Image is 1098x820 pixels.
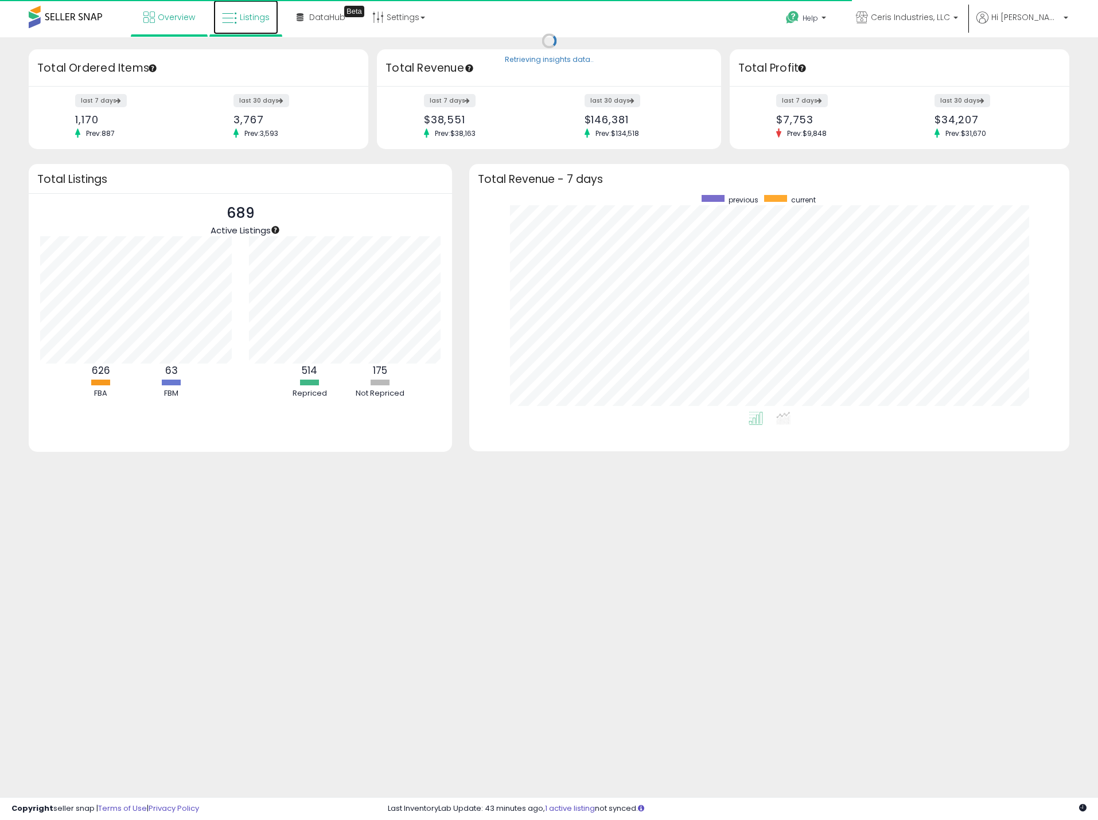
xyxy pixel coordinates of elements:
div: Not Repriced [346,388,415,399]
span: Listings [240,11,270,23]
h3: Total Profit [738,60,1061,76]
div: $7,753 [776,114,891,126]
div: 1,170 [75,114,190,126]
b: 63 [165,364,178,377]
div: Retrieving insights data.. [505,55,594,65]
span: Prev: 3,593 [239,128,284,138]
div: Tooltip anchor [344,6,364,17]
h3: Total Listings [37,175,443,183]
div: FBM [137,388,206,399]
h3: Total Ordered Items [37,60,360,76]
span: Overview [158,11,195,23]
span: Prev: $134,518 [590,128,645,138]
div: 3,767 [233,114,348,126]
label: last 7 days [424,94,476,107]
b: 175 [373,364,387,377]
i: Get Help [785,10,800,25]
label: last 30 days [585,94,640,107]
div: Tooltip anchor [147,63,158,73]
span: Help [803,13,818,23]
label: last 7 days [776,94,828,107]
span: Prev: $31,670 [940,128,992,138]
h3: Total Revenue [386,60,712,76]
span: previous [729,195,758,205]
span: Ceris Industries, LLC [871,11,950,23]
div: $34,207 [935,114,1049,126]
h3: Total Revenue - 7 days [478,175,1061,183]
div: FBA [67,388,135,399]
div: Tooltip anchor [270,225,281,235]
label: last 30 days [935,94,990,107]
b: 514 [302,364,317,377]
a: Hi [PERSON_NAME] [976,11,1068,37]
span: Prev: $9,848 [781,128,832,138]
div: Tooltip anchor [797,63,807,73]
label: last 30 days [233,94,289,107]
div: Tooltip anchor [464,63,474,73]
div: $146,381 [585,114,701,126]
span: Active Listings [211,224,271,236]
span: DataHub [309,11,345,23]
p: 689 [211,202,271,224]
b: 626 [92,364,110,377]
span: Prev: $38,163 [429,128,481,138]
span: Hi [PERSON_NAME] [991,11,1060,23]
span: Prev: 887 [80,128,120,138]
span: current [791,195,816,205]
div: $38,551 [424,114,540,126]
a: Help [777,2,838,37]
div: Repriced [275,388,344,399]
label: last 7 days [75,94,127,107]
